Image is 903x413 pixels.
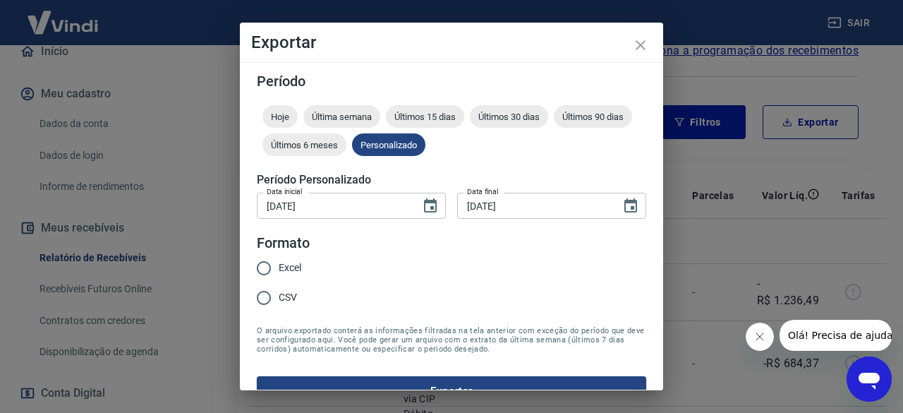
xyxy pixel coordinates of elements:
span: Última semana [303,112,380,122]
span: CSV [279,290,297,305]
span: Últimos 30 dias [470,112,548,122]
div: Últimos 30 dias [470,105,548,128]
span: Personalizado [352,140,425,150]
div: Últimos 6 meses [262,133,346,156]
input: DD/MM/YYYY [257,193,411,219]
div: Última semana [303,105,380,128]
span: Últimos 90 dias [554,112,632,122]
button: close [624,28,657,62]
button: Choose date, selected date is 18 de set de 2025 [617,192,645,220]
div: Últimos 90 dias [554,105,632,128]
iframe: Mensagem da empresa [780,320,892,351]
label: Data final [467,186,499,197]
iframe: Fechar mensagem [746,323,774,351]
span: Últimos 6 meses [262,140,346,150]
button: Exportar [257,376,646,406]
label: Data inicial [267,186,303,197]
input: DD/MM/YYYY [457,193,611,219]
span: Excel [279,261,301,275]
div: Personalizado [352,133,425,156]
div: Últimos 15 dias [386,105,464,128]
span: Hoje [262,112,298,122]
span: Olá! Precisa de ajuda? [8,10,119,21]
h5: Período [257,74,646,88]
span: O arquivo exportado conterá as informações filtradas na tela anterior com exceção do período que ... [257,326,646,354]
legend: Formato [257,233,310,253]
h5: Período Personalizado [257,173,646,187]
h4: Exportar [251,34,652,51]
button: Choose date, selected date is 15 de set de 2025 [416,192,444,220]
span: Últimos 15 dias [386,112,464,122]
div: Hoje [262,105,298,128]
iframe: Botão para abrir a janela de mensagens [847,357,892,402]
